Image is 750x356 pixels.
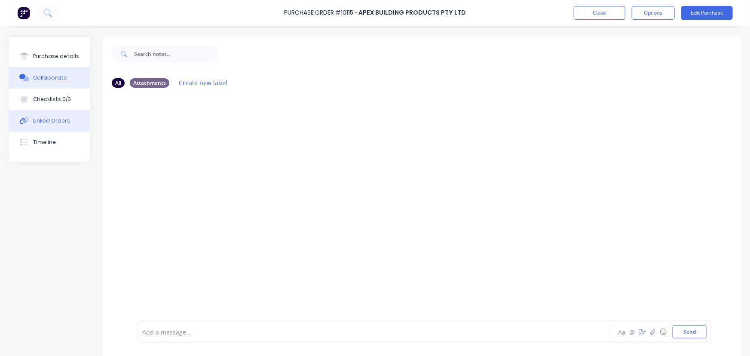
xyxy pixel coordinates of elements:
button: Linked Orders [9,110,90,132]
button: @ [627,327,637,337]
div: Attachments [130,78,169,88]
button: Timeline [9,132,90,153]
button: Checklists 0/0 [9,89,90,110]
img: Factory [17,6,30,19]
div: Purchase details [33,52,79,60]
button: Send [673,325,707,338]
button: Edit Purchase [681,6,733,20]
div: Purchase Order #10115 - [284,9,358,18]
input: Search notes... [134,45,219,62]
div: Checklists 0/0 [33,95,71,103]
button: Purchase details [9,46,90,67]
div: Linked Orders [33,117,70,125]
button: Aa [617,327,627,337]
div: All [112,78,125,88]
button: Collaborate [9,67,90,89]
button: Options [632,6,675,20]
button: Close [574,6,625,20]
button: Create new label [174,77,232,89]
div: Collaborate [33,74,67,82]
div: Apex Building Products Pty Ltd [358,9,466,18]
div: Timeline [33,138,56,146]
button: ☺ [658,327,668,337]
